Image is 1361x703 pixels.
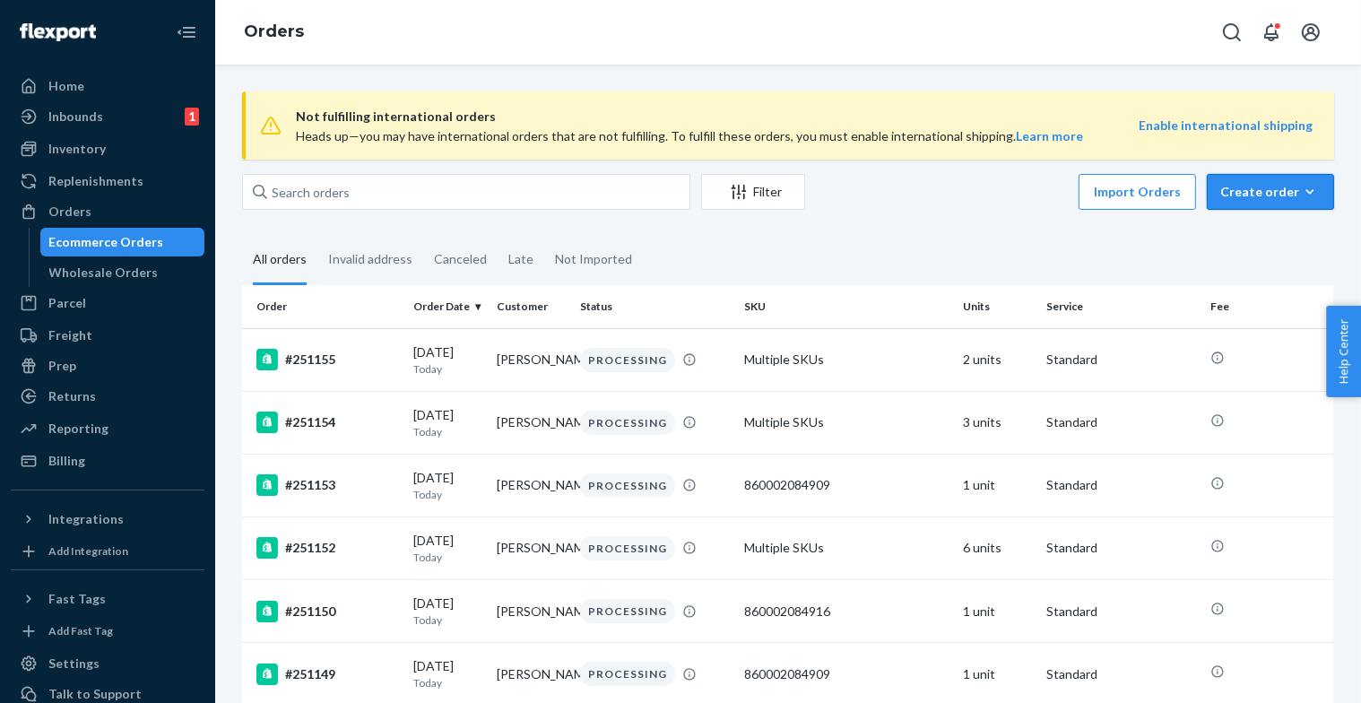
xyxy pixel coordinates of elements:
[406,285,490,328] th: Order Date
[413,675,482,690] p: Today
[580,599,675,623] div: PROCESSING
[11,197,204,226] a: Orders
[256,412,399,433] div: #251154
[48,623,113,638] div: Add Fast Tag
[11,289,204,317] a: Parcel
[508,236,533,282] div: Late
[580,473,675,498] div: PROCESSING
[1139,117,1313,133] a: Enable international shipping
[11,167,204,195] a: Replenishments
[490,328,573,391] td: [PERSON_NAME]
[413,612,482,628] p: Today
[328,236,412,282] div: Invalid address
[49,233,164,251] div: Ecommerce Orders
[413,532,482,565] div: [DATE]
[580,536,675,560] div: PROCESSING
[490,391,573,454] td: [PERSON_NAME]
[737,516,956,579] td: Multiple SKUs
[48,510,124,528] div: Integrations
[956,516,1039,579] td: 6 units
[48,685,142,703] div: Talk to Support
[48,77,84,95] div: Home
[11,135,204,163] a: Inventory
[48,357,76,375] div: Prep
[956,454,1039,516] td: 1 unit
[956,285,1039,328] th: Units
[434,236,487,282] div: Canceled
[11,621,204,642] a: Add Fast Tag
[737,328,956,391] td: Multiple SKUs
[256,349,399,370] div: #251155
[48,294,86,312] div: Parcel
[48,420,108,438] div: Reporting
[256,601,399,622] div: #251150
[244,22,304,41] a: Orders
[702,183,804,201] div: Filter
[573,285,737,328] th: Status
[48,140,106,158] div: Inventory
[296,128,1083,143] span: Heads up—you may have international orders that are not fulfilling. To fulfill these orders, you ...
[11,414,204,443] a: Reporting
[413,657,482,690] div: [DATE]
[744,603,949,621] div: 860002084916
[490,516,573,579] td: [PERSON_NAME]
[11,102,204,131] a: Inbounds1
[956,580,1039,643] td: 1 unit
[185,108,199,126] div: 1
[11,72,204,100] a: Home
[11,541,204,562] a: Add Integration
[48,452,85,470] div: Billing
[580,348,675,372] div: PROCESSING
[1203,285,1334,328] th: Fee
[413,343,482,377] div: [DATE]
[1079,174,1196,210] button: Import Orders
[1046,665,1196,683] p: Standard
[11,585,204,613] button: Fast Tags
[737,391,956,454] td: Multiple SKUs
[296,106,1139,127] span: Not fulfilling international orders
[40,258,205,287] a: Wholesale Orders
[242,174,690,210] input: Search orders
[48,655,100,673] div: Settings
[1039,285,1203,328] th: Service
[48,590,106,608] div: Fast Tags
[1293,14,1329,50] button: Open account menu
[11,505,204,534] button: Integrations
[20,23,96,41] img: Flexport logo
[1326,306,1361,397] button: Help Center
[1220,183,1321,201] div: Create order
[230,6,318,58] ol: breadcrumbs
[1214,14,1250,50] button: Open Search Box
[11,649,204,678] a: Settings
[744,476,949,494] div: 860002084909
[1046,539,1196,557] p: Standard
[11,351,204,380] a: Prep
[11,321,204,350] a: Freight
[1016,128,1083,143] a: Learn more
[256,537,399,559] div: #251152
[580,662,675,686] div: PROCESSING
[413,595,482,628] div: [DATE]
[11,447,204,475] a: Billing
[242,285,406,328] th: Order
[744,665,949,683] div: 860002084909
[737,285,956,328] th: SKU
[48,387,96,405] div: Returns
[413,469,482,502] div: [DATE]
[580,411,675,435] div: PROCESSING
[1207,174,1334,210] button: Create order
[1046,413,1196,431] p: Standard
[1253,14,1289,50] button: Open notifications
[701,174,805,210] button: Filter
[11,382,204,411] a: Returns
[253,236,307,285] div: All orders
[169,14,204,50] button: Close Navigation
[49,264,159,282] div: Wholesale Orders
[40,228,205,256] a: Ecommerce Orders
[956,391,1039,454] td: 3 units
[1046,476,1196,494] p: Standard
[555,236,632,282] div: Not Imported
